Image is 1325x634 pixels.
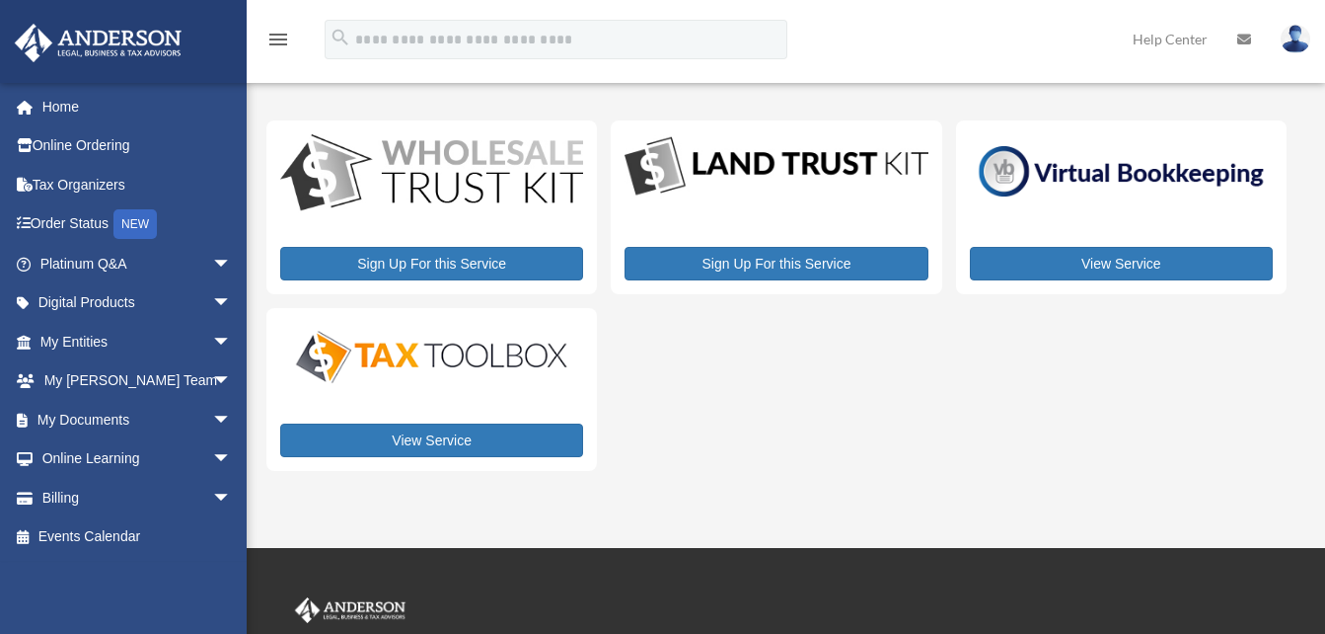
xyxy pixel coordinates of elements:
[113,209,157,239] div: NEW
[14,517,261,557] a: Events Calendar
[212,400,252,440] span: arrow_drop_down
[280,134,583,214] img: WS-Trust-Kit-lgo-1.jpg
[970,247,1273,280] a: View Service
[14,400,261,439] a: My Documentsarrow_drop_down
[14,244,261,283] a: Platinum Q&Aarrow_drop_down
[14,87,261,126] a: Home
[212,478,252,518] span: arrow_drop_down
[625,247,927,280] a: Sign Up For this Service
[266,28,290,51] i: menu
[14,478,261,517] a: Billingarrow_drop_down
[212,244,252,284] span: arrow_drop_down
[14,439,261,479] a: Online Learningarrow_drop_down
[212,283,252,324] span: arrow_drop_down
[212,322,252,362] span: arrow_drop_down
[9,24,187,62] img: Anderson Advisors Platinum Portal
[1281,25,1310,53] img: User Pic
[330,27,351,48] i: search
[14,361,261,401] a: My [PERSON_NAME] Teamarrow_drop_down
[14,126,261,166] a: Online Ordering
[14,283,252,323] a: Digital Productsarrow_drop_down
[212,361,252,402] span: arrow_drop_down
[291,597,409,623] img: Anderson Advisors Platinum Portal
[14,204,261,245] a: Order StatusNEW
[266,35,290,51] a: menu
[212,439,252,480] span: arrow_drop_down
[280,424,583,457] a: View Service
[625,134,927,199] img: LandTrust_lgo-1.jpg
[280,247,583,280] a: Sign Up For this Service
[14,165,261,204] a: Tax Organizers
[14,322,261,361] a: My Entitiesarrow_drop_down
